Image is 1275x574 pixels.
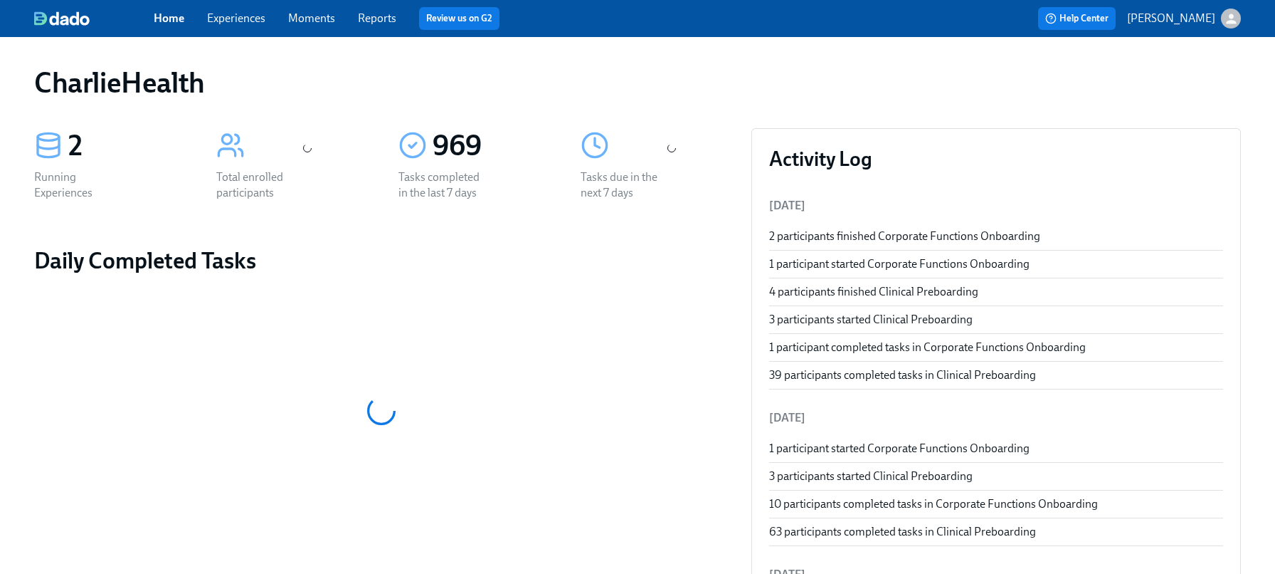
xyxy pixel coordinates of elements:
[769,199,805,212] span: [DATE]
[433,128,546,164] div: 969
[1127,11,1215,26] p: [PERSON_NAME]
[207,11,265,25] a: Experiences
[34,11,90,26] img: dado
[398,169,490,201] div: Tasks completed in the last 7 days
[769,340,1223,355] div: 1 participant completed tasks in Corporate Functions Onboarding
[769,524,1223,540] div: 63 participants completed tasks in Clinical Preboarding
[419,7,499,30] button: Review us on G2
[154,11,184,25] a: Home
[34,66,205,100] h1: CharlieHealth
[288,11,335,25] a: Moments
[769,284,1223,300] div: 4 participants finished Clinical Preboarding
[1038,7,1116,30] button: Help Center
[769,401,1223,435] li: [DATE]
[34,169,125,201] div: Running Experiences
[426,11,492,26] a: Review us on G2
[358,11,396,25] a: Reports
[581,169,672,201] div: Tasks due in the next 7 days
[34,246,729,275] h2: Daily Completed Tasks
[1127,9,1241,28] button: [PERSON_NAME]
[769,441,1223,456] div: 1 participant started Corporate Functions Onboarding
[769,496,1223,512] div: 10 participants completed tasks in Corporate Functions Onboarding
[769,256,1223,272] div: 1 participant started Corporate Functions Onboarding
[1045,11,1109,26] span: Help Center
[769,146,1223,172] h3: Activity Log
[769,312,1223,328] div: 3 participants started Clinical Preboarding
[68,128,182,164] div: 2
[769,367,1223,383] div: 39 participants completed tasks in Clinical Preboarding
[216,169,307,201] div: Total enrolled participants
[34,11,154,26] a: dado
[769,469,1223,484] div: 3 participants started Clinical Preboarding
[769,229,1223,244] div: 2 participants finished Corporate Functions Onboarding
